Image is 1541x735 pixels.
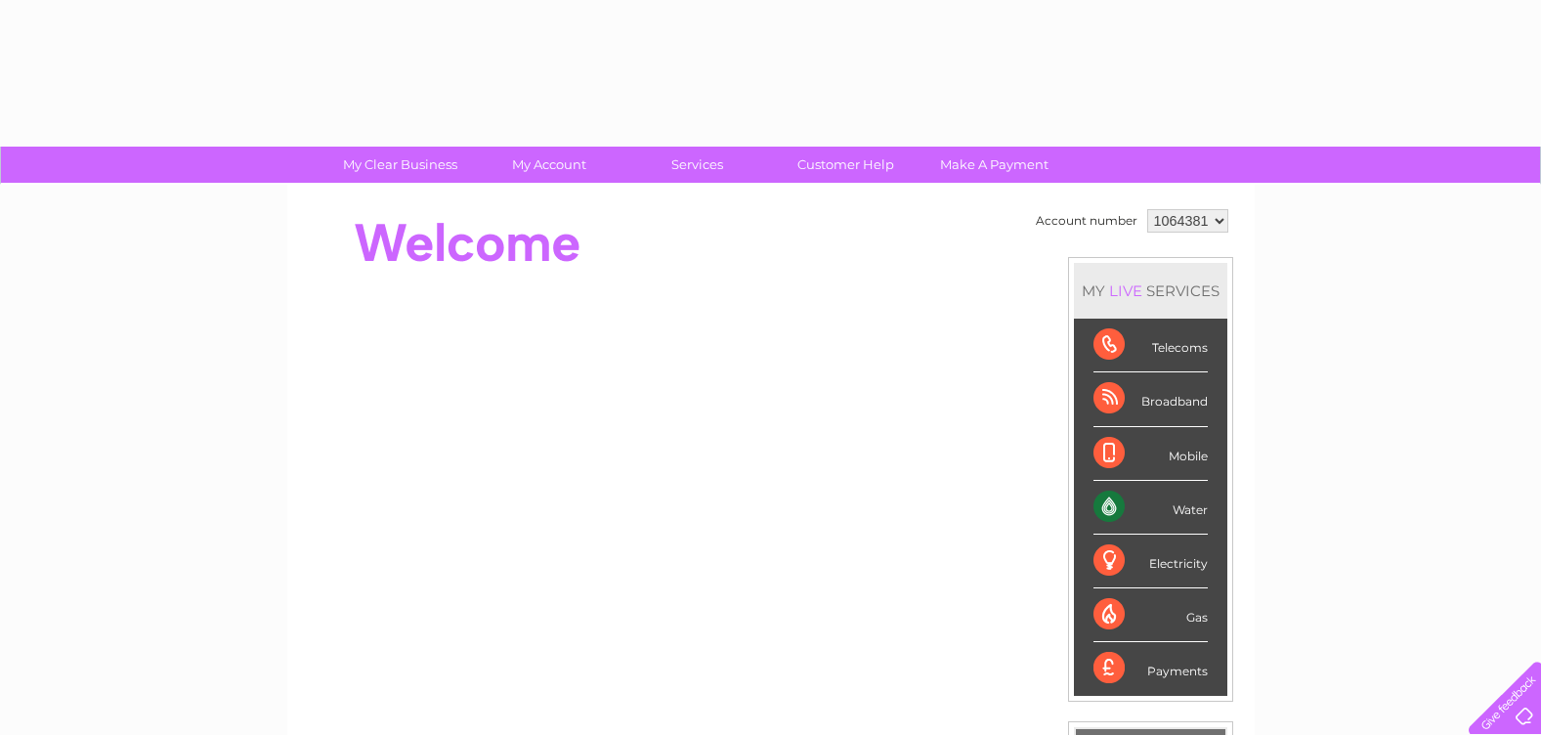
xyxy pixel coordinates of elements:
[1105,281,1146,300] div: LIVE
[1093,427,1208,481] div: Mobile
[1093,642,1208,695] div: Payments
[1093,481,1208,535] div: Water
[1093,588,1208,642] div: Gas
[320,147,481,183] a: My Clear Business
[617,147,778,183] a: Services
[468,147,629,183] a: My Account
[765,147,926,183] a: Customer Help
[1031,204,1142,238] td: Account number
[1093,372,1208,426] div: Broadband
[1074,263,1227,319] div: MY SERVICES
[1093,535,1208,588] div: Electricity
[914,147,1075,183] a: Make A Payment
[1093,319,1208,372] div: Telecoms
